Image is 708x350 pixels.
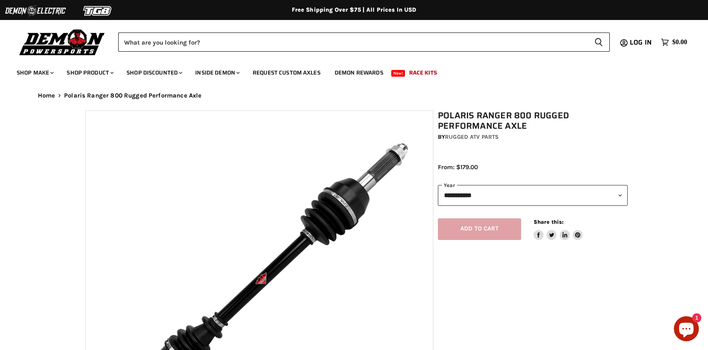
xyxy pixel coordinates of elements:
[118,32,588,52] input: Search
[630,37,652,47] span: Log in
[67,3,129,19] img: TGB Logo 2
[626,39,657,46] a: Log in
[60,64,119,81] a: Shop Product
[10,64,59,81] a: Shop Make
[445,133,499,140] a: Rugged ATV Parts
[64,92,201,99] span: Polaris Ranger 800 Rugged Performance Axle
[21,92,687,99] nav: Breadcrumbs
[328,64,390,81] a: Demon Rewards
[17,27,108,57] img: Demon Powersports
[438,132,628,142] div: by
[534,219,564,225] span: Share this:
[657,36,691,48] a: $0.00
[4,3,67,19] img: Demon Electric Logo 2
[21,6,687,14] div: Free Shipping Over $75 | All Prices In USD
[438,163,478,171] span: From: $179.00
[403,64,443,81] a: Race Kits
[246,64,327,81] a: Request Custom Axles
[10,61,685,81] ul: Main menu
[38,92,55,99] a: Home
[672,38,687,46] span: $0.00
[671,316,701,343] inbox-online-store-chat: Shopify online store chat
[438,185,628,205] select: year
[438,110,628,131] h1: Polaris Ranger 800 Rugged Performance Axle
[391,70,405,77] span: New!
[534,218,583,240] aside: Share this:
[118,32,610,52] form: Product
[120,64,187,81] a: Shop Discounted
[588,32,610,52] button: Search
[189,64,245,81] a: Inside Demon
